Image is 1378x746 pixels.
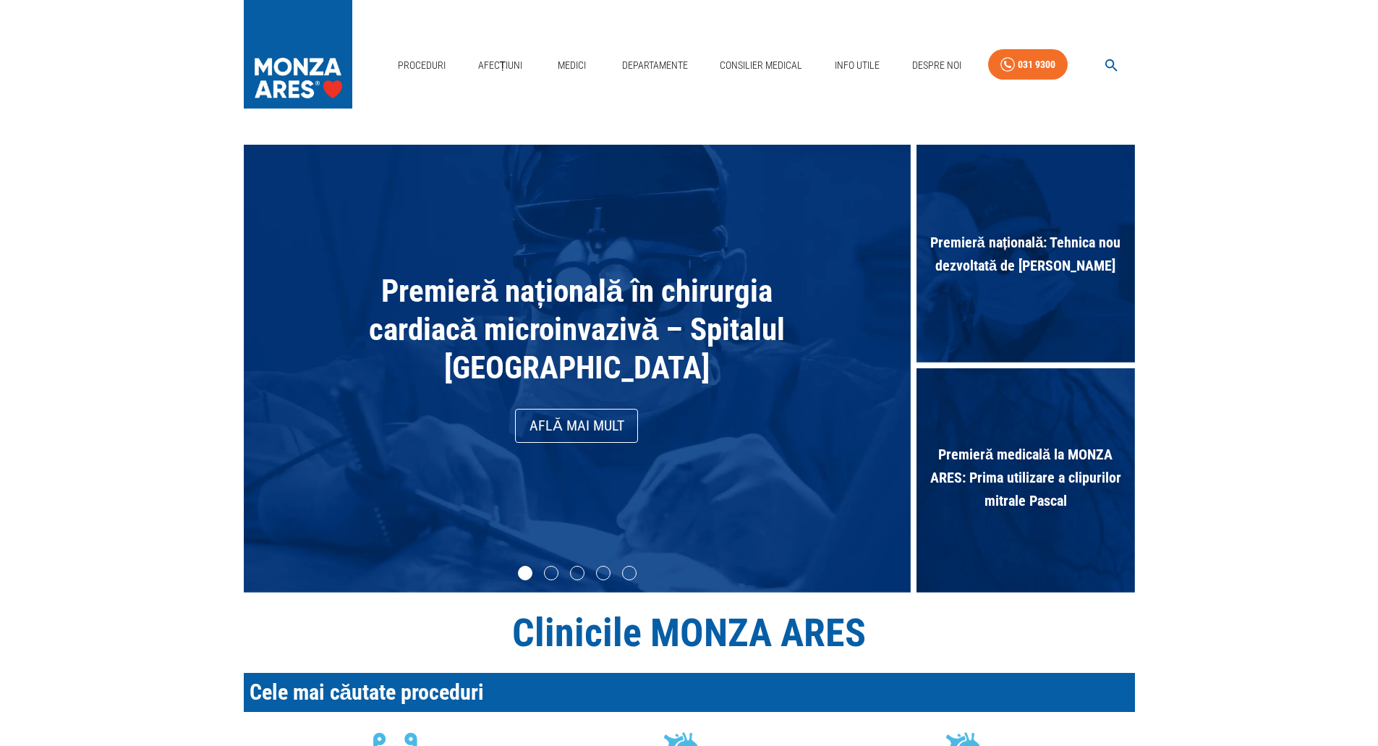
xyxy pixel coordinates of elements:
[518,566,532,580] li: slide item 1
[622,566,637,580] li: slide item 5
[916,368,1135,592] div: Premieră medicală la MONZA ARES: Prima utilizare a clipurilor mitrale Pascal
[596,566,611,580] li: slide item 4
[616,51,694,80] a: Departamente
[369,273,786,386] span: Premieră națională în chirurgia cardiacă microinvazivă – Spitalul [GEOGRAPHIC_DATA]
[916,145,1135,368] div: Premieră națională: Tehnica nou dezvoltată de [PERSON_NAME]
[549,51,595,80] a: Medici
[988,49,1068,80] a: 031 9300
[916,224,1135,284] span: Premieră națională: Tehnica nou dezvoltată de [PERSON_NAME]
[544,566,558,580] li: slide item 2
[829,51,885,80] a: Info Utile
[244,610,1135,656] h1: Clinicile MONZA ARES
[1018,56,1055,74] div: 031 9300
[906,51,967,80] a: Despre Noi
[570,566,584,580] li: slide item 3
[472,51,529,80] a: Afecțiuni
[714,51,808,80] a: Consilier Medical
[250,679,485,705] span: Cele mai căutate proceduri
[392,51,451,80] a: Proceduri
[916,436,1135,520] span: Premieră medicală la MONZA ARES: Prima utilizare a clipurilor mitrale Pascal
[515,409,638,443] a: Află mai mult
